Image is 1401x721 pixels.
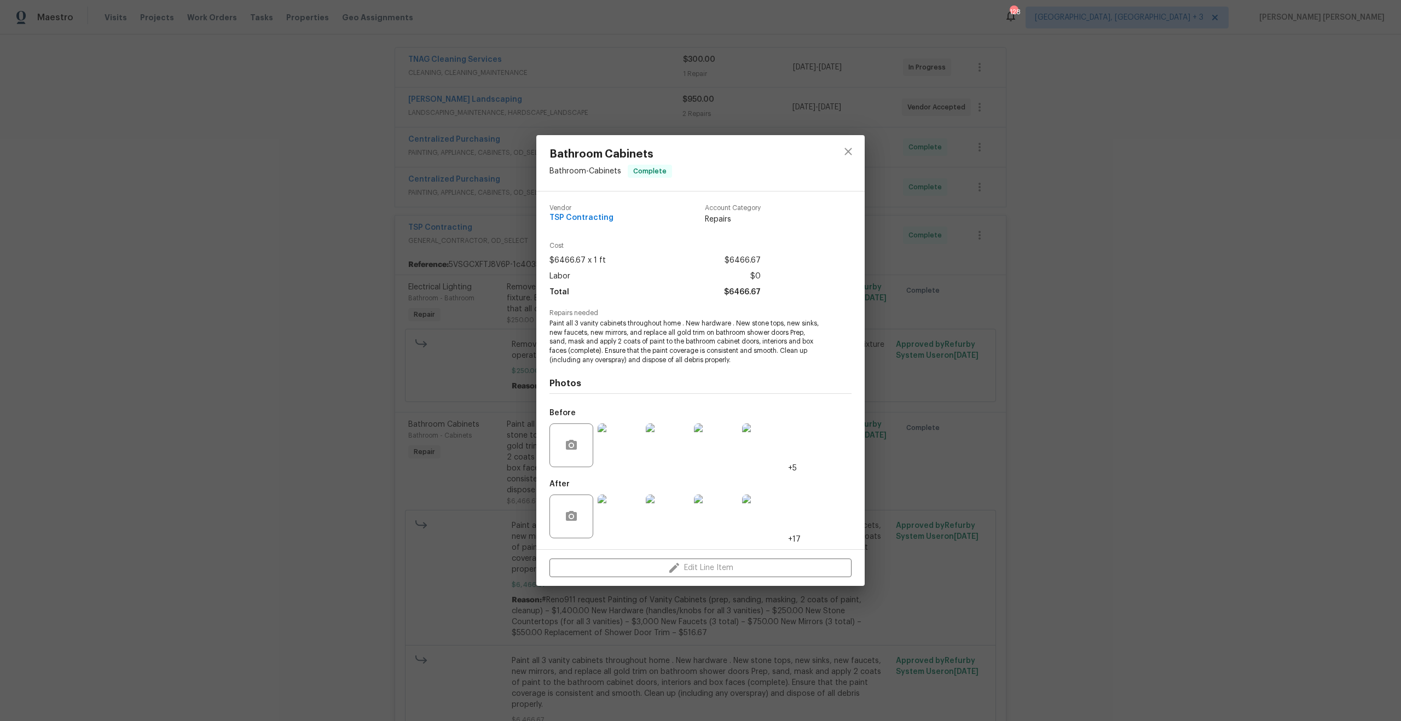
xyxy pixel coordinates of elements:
[549,378,852,389] h4: Photos
[725,253,761,269] span: $6466.67
[549,167,621,175] span: Bathroom - Cabinets
[629,166,671,177] span: Complete
[549,148,672,160] span: Bathroom Cabinets
[549,409,576,417] h5: Before
[788,534,801,545] span: +17
[549,253,606,269] span: $6466.67 x 1 ft
[549,205,613,212] span: Vendor
[549,284,569,300] span: Total
[549,269,570,284] span: Labor
[705,205,761,212] span: Account Category
[724,284,761,300] span: $6466.67
[549,310,852,317] span: Repairs needed
[835,138,861,165] button: close
[705,214,761,225] span: Repairs
[549,480,570,488] h5: After
[788,463,797,474] span: +5
[1010,7,1017,18] div: 128
[549,319,821,365] span: Paint all 3 vanity cabinets throughout home . New hardware . New stone tops, new sinks, new fauce...
[549,214,613,222] span: TSP Contracting
[750,269,761,284] span: $0
[549,242,761,249] span: Cost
